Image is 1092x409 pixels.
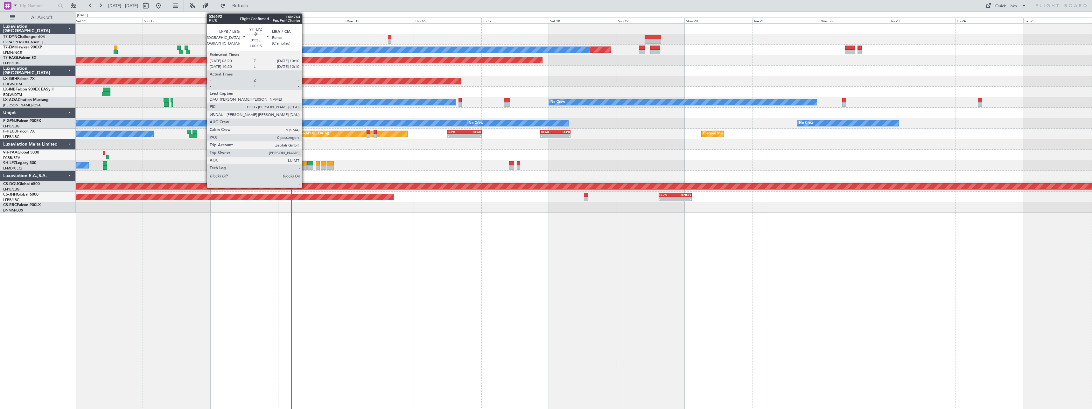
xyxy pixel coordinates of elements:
div: Quick Links [995,3,1017,10]
div: Sat 18 [549,18,617,23]
a: T7-DYNChallenger 604 [3,35,45,39]
a: DNMM/LOS [3,208,23,213]
div: - [555,134,570,138]
div: Fri 17 [481,18,549,23]
span: T7-EMI [3,46,16,49]
span: F-HECD [3,130,17,133]
a: LFPB/LBG [3,187,20,192]
a: T7-EMIHawker 900XP [3,46,42,49]
a: LFPB/LBG [3,124,20,129]
a: F-GPNJFalcon 900EX [3,119,41,123]
span: All Aircraft [17,15,67,20]
div: Thu 16 [414,18,481,23]
a: LX-INBFalcon 900EX EASy II [3,88,53,91]
div: Wed 22 [820,18,888,23]
a: CS-DOUGlobal 6500 [3,182,40,186]
a: LFMN/NCE [3,50,22,55]
div: Tue 21 [752,18,820,23]
a: LFPB/LBG [3,61,20,66]
div: Mon 13 [210,18,278,23]
div: No Crew [246,45,261,54]
div: Sat 25 [1023,18,1091,23]
div: LFPB [555,130,570,134]
div: Sun 12 [143,18,210,23]
a: LFPB/LBG [3,197,20,202]
a: CS-RRCFalcon 900LX [3,203,41,207]
div: LFPB [448,130,465,134]
a: LX-GBHFalcon 7X [3,77,35,81]
div: Thu 23 [888,18,955,23]
div: No Crew [280,118,294,128]
div: Fri 24 [955,18,1023,23]
div: KLAX [465,130,481,134]
div: [DATE] [77,13,88,18]
div: Mon 20 [684,18,752,23]
div: - [675,197,691,201]
a: EVRA/[PERSON_NAME] [3,40,43,45]
span: CS-RRC [3,203,17,207]
div: Planned Maint [GEOGRAPHIC_DATA] ([GEOGRAPHIC_DATA]) [229,129,329,139]
div: Wed 15 [346,18,414,23]
span: LX-INB [3,88,16,91]
div: LEZG [659,193,675,197]
a: CS-JHHGlobal 6000 [3,193,38,197]
div: Planned Maint [GEOGRAPHIC_DATA] ([GEOGRAPHIC_DATA]) [703,129,803,139]
span: T7-DYN [3,35,17,39]
div: Sat 11 [75,18,143,23]
a: LX-AOACitation Mustang [3,98,49,102]
span: LX-GBH [3,77,17,81]
div: No Crew [469,118,483,128]
a: F-HECDFalcon 7X [3,130,35,133]
div: No Crew Hamburg (Fuhlsbuttel Intl) [237,97,295,107]
span: 9H-LPZ [3,161,16,165]
div: Sun 19 [617,18,684,23]
span: CS-DOU [3,182,18,186]
button: Quick Links [983,1,1030,11]
div: No Crew [550,97,565,107]
a: LFPB/LBG [3,134,20,139]
button: All Aircraft [7,12,69,23]
span: F-GPNJ [3,119,17,123]
div: - [448,134,465,138]
a: 9H-YAAGlobal 5000 [3,151,39,154]
a: T7-EAGLFalcon 8X [3,56,36,60]
span: 9H-YAA [3,151,17,154]
a: 9H-LPZLegacy 500 [3,161,36,165]
input: Trip Number [19,1,56,11]
span: T7-EAGL [3,56,19,60]
a: EDLW/DTM [3,92,22,97]
div: KLAX [541,130,556,134]
button: Refresh [217,1,255,11]
span: [DATE] - [DATE] [108,3,138,9]
span: CS-JHH [3,193,17,197]
a: FCBB/BZV [3,155,20,160]
span: LX-AOA [3,98,18,102]
a: [PERSON_NAME]/QSA [3,103,41,108]
div: Tue 14 [278,18,346,23]
a: EDLW/DTM [3,82,22,87]
a: LFMD/CEQ [3,166,22,171]
div: - [541,134,556,138]
span: Refresh [227,4,254,8]
div: - [659,197,675,201]
div: KNUQ [675,193,691,197]
div: No Crew [799,118,814,128]
div: - [465,134,481,138]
